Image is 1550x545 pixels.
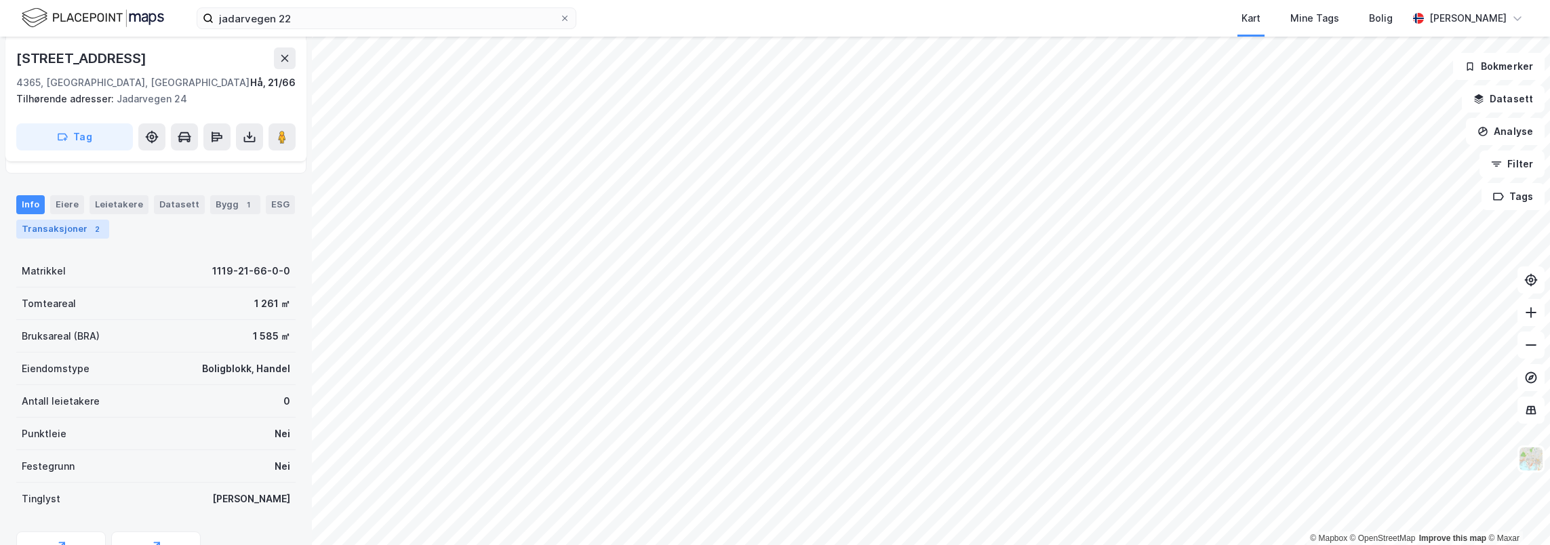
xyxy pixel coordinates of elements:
div: Info [16,195,45,214]
div: Nei [275,426,290,442]
img: Z [1518,446,1544,472]
button: Analyse [1466,118,1545,145]
div: 2 [90,222,104,236]
button: Tag [16,123,133,150]
div: Leietakere [90,195,148,214]
div: Boligblokk, Handel [202,361,290,377]
button: Datasett [1462,85,1545,113]
button: Bokmerker [1453,53,1545,80]
iframe: Chat Widget [1482,480,1550,545]
div: Tinglyst [22,491,60,507]
div: 1119-21-66-0-0 [212,263,290,279]
div: Bygg [210,195,260,214]
div: Eiere [50,195,84,214]
div: Antall leietakere [22,393,100,409]
div: ESG [266,195,295,214]
div: Matrikkel [22,263,66,279]
div: Bolig [1369,10,1393,26]
div: Punktleie [22,426,66,442]
div: Mine Tags [1290,10,1339,26]
div: 1 261 ㎡ [254,296,290,312]
span: Tilhørende adresser: [16,93,117,104]
div: Nei [275,458,290,475]
a: Mapbox [1310,533,1347,543]
div: Bruksareal (BRA) [22,328,100,344]
div: Kontrollprogram for chat [1482,480,1550,545]
div: [STREET_ADDRESS] [16,47,149,69]
div: Datasett [154,195,205,214]
div: [PERSON_NAME] [1429,10,1507,26]
div: 0 [283,393,290,409]
div: 1 585 ㎡ [253,328,290,344]
div: Jadarvegen 24 [16,91,285,107]
div: Transaksjoner [16,220,109,239]
div: Kart [1241,10,1260,26]
div: 4365, [GEOGRAPHIC_DATA], [GEOGRAPHIC_DATA] [16,75,250,91]
input: Søk på adresse, matrikkel, gårdeiere, leietakere eller personer [214,8,559,28]
a: OpenStreetMap [1350,533,1416,543]
button: Filter [1479,150,1545,178]
div: [PERSON_NAME] [212,491,290,507]
img: logo.f888ab2527a4732fd821a326f86c7f29.svg [22,6,164,30]
div: Eiendomstype [22,361,90,377]
div: Hå, 21/66 [250,75,296,91]
div: 1 [241,198,255,211]
a: Improve this map [1419,533,1486,543]
div: Tomteareal [22,296,76,312]
button: Tags [1482,183,1545,210]
div: Festegrunn [22,458,75,475]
